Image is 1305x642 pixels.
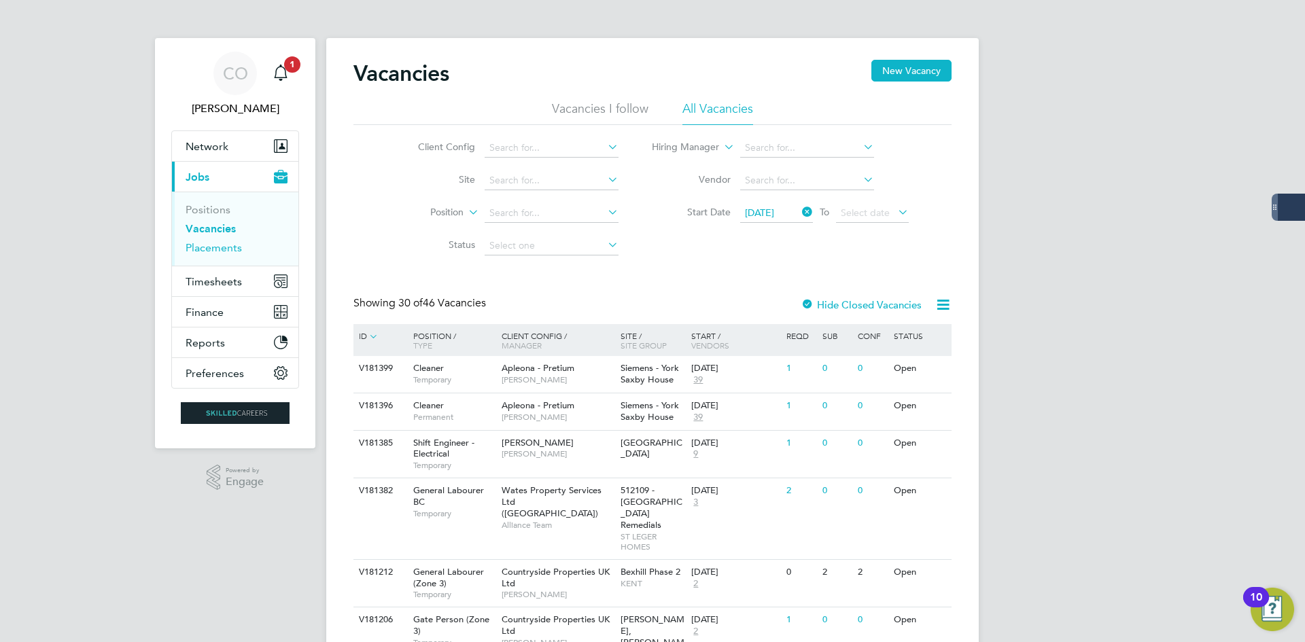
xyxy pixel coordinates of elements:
nav: Main navigation [155,38,315,448]
span: Apleona - Pretium [502,399,574,411]
button: New Vacancy [871,60,952,82]
div: Showing [353,296,489,310]
div: Open [890,560,950,585]
label: Position [385,206,464,219]
div: 0 [854,393,890,418]
span: Craig O'Donovan [171,101,299,117]
span: Countryside Properties UK Ltd [502,566,610,589]
a: 1 [267,52,294,95]
div: 0 [819,607,854,632]
div: 0 [819,356,854,381]
div: 1 [783,607,818,632]
div: Status [890,324,950,347]
span: 39 [691,374,705,386]
div: [DATE] [691,400,780,412]
span: 9 [691,448,700,460]
span: Alliance Team [502,520,614,531]
label: Start Date [652,206,731,218]
span: [GEOGRAPHIC_DATA] [621,437,682,460]
span: Gate Person (Zone 3) [413,613,489,637]
div: Open [890,478,950,503]
div: 1 [783,393,818,418]
div: 1 [783,356,818,381]
button: Jobs [172,162,298,192]
input: Search for... [740,171,874,190]
a: CO[PERSON_NAME] [171,52,299,117]
span: Vendors [691,340,729,351]
div: 0 [819,431,854,456]
a: Powered byEngage [207,465,264,491]
label: Vendor [652,173,731,185]
div: 0 [819,393,854,418]
span: General Labourer (Zone 3) [413,566,484,589]
h2: Vacancies [353,60,449,87]
div: 1 [783,431,818,456]
label: Hiring Manager [641,141,719,154]
span: Bexhill Phase 2 [621,566,680,577]
div: 0 [854,478,890,503]
div: Sub [819,324,854,347]
span: 46 Vacancies [398,296,486,310]
span: [PERSON_NAME] [502,374,614,385]
button: Open Resource Center, 10 new notifications [1251,588,1294,631]
div: 0 [783,560,818,585]
span: Powered by [226,465,264,476]
span: Temporary [413,589,495,600]
span: Timesheets [186,275,242,288]
span: Select date [841,207,890,219]
label: Client Config [397,141,475,153]
div: V181399 [355,356,403,381]
div: Open [890,431,950,456]
span: Reports [186,336,225,349]
span: General Labourer BC [413,484,484,507]
span: 2 [691,578,700,590]
label: Status [397,238,475,251]
input: Search for... [485,171,619,190]
span: 2 [691,626,700,637]
button: Network [172,131,298,161]
label: Site [397,173,475,185]
span: 3 [691,497,700,508]
span: 30 of [398,296,423,310]
button: Finance [172,297,298,327]
div: V181396 [355,393,403,418]
span: 512109 - [GEOGRAPHIC_DATA] Remedials [621,484,682,531]
div: 2 [819,560,854,585]
a: Vacancies [186,222,236,235]
span: Site Group [621,340,667,351]
span: Preferences [186,367,244,380]
div: [DATE] [691,614,780,626]
div: Open [890,393,950,418]
a: Positions [186,203,230,216]
span: [PERSON_NAME] [502,437,574,448]
div: Position / [403,324,498,357]
span: [PERSON_NAME] [502,448,614,459]
span: Siemens - York Saxby House [621,362,679,385]
span: Manager [502,340,542,351]
span: [PERSON_NAME] [502,589,614,600]
div: [DATE] [691,438,780,449]
input: Select one [485,236,619,255]
a: Go to home page [171,402,299,424]
li: All Vacancies [682,101,753,125]
button: Timesheets [172,266,298,296]
div: 0 [854,607,890,632]
span: Permanent [413,412,495,423]
span: To [816,203,833,221]
div: 2 [783,478,818,503]
div: V181206 [355,607,403,632]
li: Vacancies I follow [552,101,648,125]
span: Cleaner [413,362,444,374]
span: Shift Engineer - Electrical [413,437,474,460]
div: 0 [854,356,890,381]
span: Siemens - York Saxby House [621,399,679,423]
span: Temporary [413,460,495,471]
div: V181385 [355,431,403,456]
button: Preferences [172,358,298,388]
span: Jobs [186,171,209,183]
input: Search for... [740,139,874,158]
div: Jobs [172,192,298,266]
span: CO [223,65,248,82]
span: [PERSON_NAME] [502,412,614,423]
div: Site / [617,324,689,357]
